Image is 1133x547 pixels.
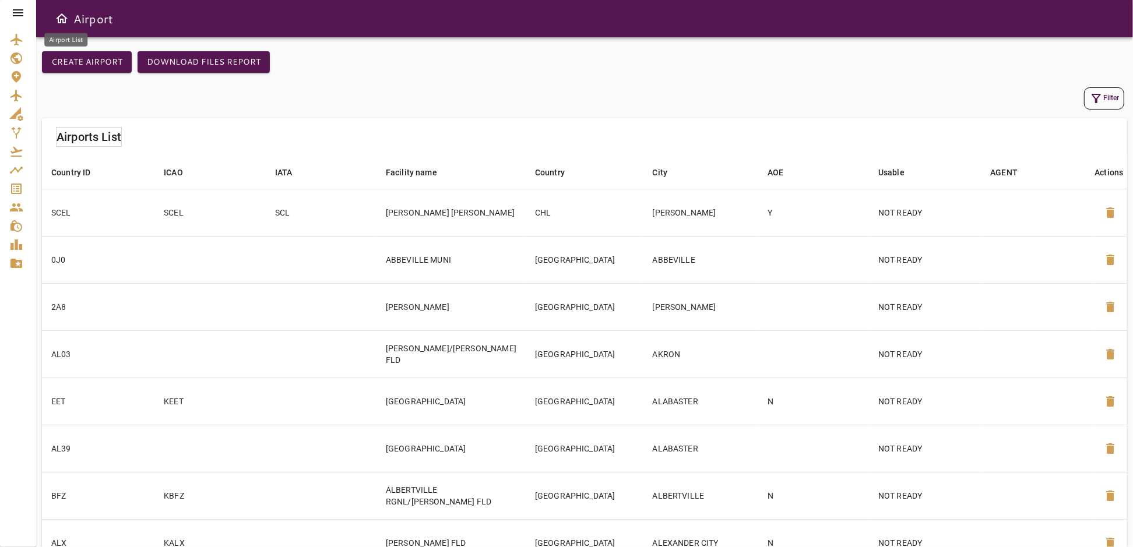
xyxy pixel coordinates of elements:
[42,189,154,236] td: SCEL
[526,472,643,519] td: [GEOGRAPHIC_DATA]
[275,165,293,179] div: IATA
[643,236,759,283] td: ABBEVILLE
[50,7,73,30] button: Open drawer
[1096,482,1124,510] button: Delete Airport
[51,165,106,179] span: Country ID
[1096,340,1124,368] button: Delete Airport
[1103,253,1117,267] span: delete
[526,330,643,377] td: [GEOGRAPHIC_DATA]
[57,128,121,146] h6: Airports List
[164,165,198,179] span: ICAO
[643,330,759,377] td: AKRON
[878,165,905,179] div: Usable
[73,9,113,28] h6: Airport
[154,472,266,519] td: KBFZ
[44,33,87,47] div: Airport List
[42,425,154,472] td: AL39
[266,189,377,236] td: SCL
[154,189,266,236] td: SCEL
[42,330,154,377] td: AL03
[990,165,1033,179] span: AGENT
[878,165,920,179] span: Usable
[758,472,869,519] td: N
[1103,206,1117,220] span: delete
[643,472,759,519] td: ALBERTVILLE
[377,189,526,236] td: [PERSON_NAME] [PERSON_NAME]
[1103,442,1117,456] span: delete
[878,490,972,502] p: NOT READY
[377,283,526,330] td: [PERSON_NAME]
[138,51,270,73] button: Download Files Report
[377,425,526,472] td: [GEOGRAPHIC_DATA]
[878,396,972,407] p: NOT READY
[643,425,759,472] td: ALABASTER
[653,165,683,179] span: City
[878,254,972,266] p: NOT READY
[526,283,643,330] td: [GEOGRAPHIC_DATA]
[377,330,526,377] td: [PERSON_NAME]/[PERSON_NAME] FLD
[1096,435,1124,463] button: Delete Airport
[643,377,759,425] td: ALABASTER
[643,283,759,330] td: [PERSON_NAME]
[275,165,308,179] span: IATA
[1103,394,1117,408] span: delete
[526,425,643,472] td: [GEOGRAPHIC_DATA]
[878,348,972,360] p: NOT READY
[42,51,132,73] button: Create airport
[377,236,526,283] td: ABBEVILLE MUNI
[535,165,565,179] div: Country
[1096,246,1124,274] button: Delete Airport
[1103,489,1117,503] span: delete
[768,165,783,179] div: AOE
[42,283,154,330] td: 2A8
[653,165,668,179] div: City
[42,377,154,425] td: EET
[1096,199,1124,227] button: Delete Airport
[1103,347,1117,361] span: delete
[1096,293,1124,321] button: Delete Airport
[758,377,869,425] td: N
[377,377,526,425] td: [GEOGRAPHIC_DATA]
[377,472,526,519] td: ALBERTVILLE RGNL/[PERSON_NAME] FLD
[643,189,759,236] td: [PERSON_NAME]
[386,165,452,179] span: Facility name
[42,472,154,519] td: BFZ
[878,301,972,313] p: NOT READY
[990,165,1018,179] div: AGENT
[526,377,643,425] td: [GEOGRAPHIC_DATA]
[535,165,580,179] span: Country
[526,189,643,236] td: CHL
[42,236,154,283] td: 0J0
[154,377,266,425] td: KEET
[758,189,869,236] td: Y
[164,165,183,179] div: ICAO
[386,165,437,179] div: Facility name
[1084,87,1124,110] button: Filter
[768,165,798,179] span: AOE
[878,443,972,454] p: NOT READY
[1096,387,1124,415] button: Delete Airport
[1103,300,1117,314] span: delete
[878,207,972,218] p: NOT READY
[526,236,643,283] td: [GEOGRAPHIC_DATA]
[51,165,91,179] div: Country ID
